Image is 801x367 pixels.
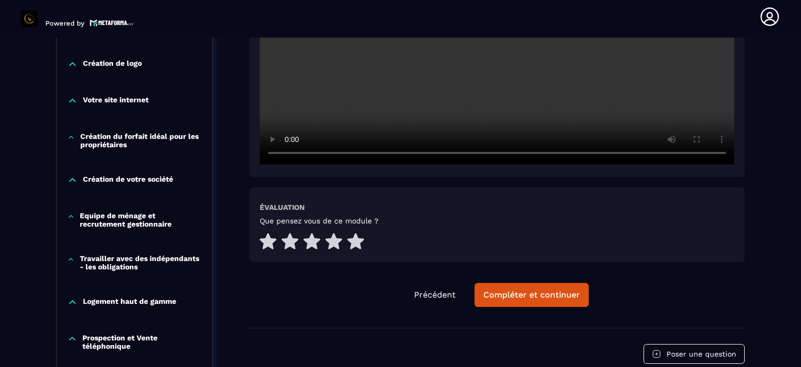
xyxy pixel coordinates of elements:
p: Création du forfait idéal pour les propriétaires [80,132,202,149]
div: Compléter et continuer [483,290,580,300]
img: logo [90,18,133,27]
p: Votre site internet [83,96,149,106]
img: logo-branding [21,10,38,27]
p: Création de votre société [83,175,173,185]
p: Prospection et Vente téléphonique [82,334,202,350]
button: Précédent [406,283,464,306]
p: Equipe de ménage et recrutement gestionnaire [80,211,202,228]
p: Logement haut de gamme [83,297,176,307]
h5: Que pensez vous de ce module ? [260,217,379,225]
button: Poser une question [644,344,745,364]
h6: Évaluation [260,203,305,211]
button: Compléter et continuer [475,283,589,307]
p: Powered by [45,19,84,27]
p: Travailler avec des indépendants - les obligations [80,254,202,271]
p: Création de logo [83,59,142,69]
